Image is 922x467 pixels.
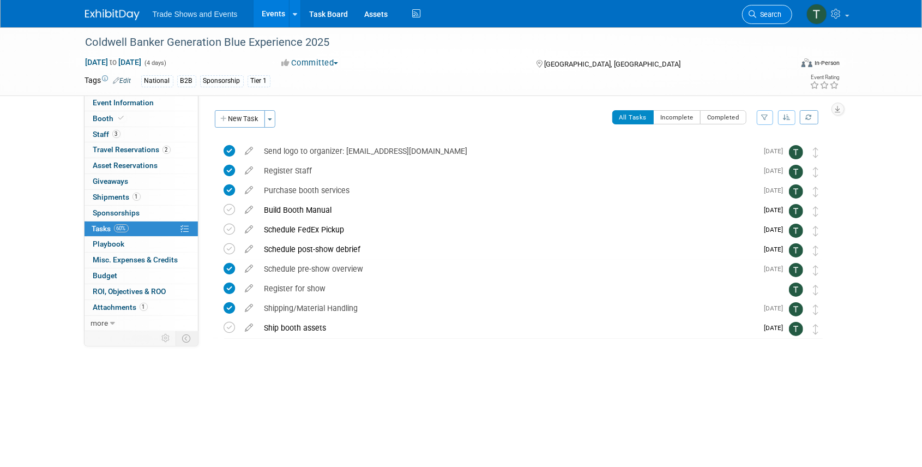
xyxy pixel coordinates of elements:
div: Schedule pre-show overview [259,260,758,278]
div: Event Format [728,57,840,73]
span: Asset Reservations [93,161,158,170]
div: B2B [177,75,196,87]
a: Edit [113,77,131,85]
button: Completed [700,110,746,124]
span: Booth [93,114,126,123]
a: edit [240,264,259,274]
td: Toggle Event Tabs [176,331,198,345]
span: [DATE] [764,304,789,312]
img: Tiff Wagner [789,243,803,258]
span: Trade Shows and Events [153,10,238,19]
a: Tasks60% [85,221,198,237]
div: Event Rating [810,75,839,80]
img: Tiff Wagner [789,302,803,316]
span: [DATE] [764,206,789,214]
i: Move task [813,187,819,197]
button: Incomplete [653,110,701,124]
td: Personalize Event Tab Strip [157,331,176,345]
img: Tiff Wagner [806,4,827,25]
a: Travel Reservations2 [85,142,198,158]
span: [GEOGRAPHIC_DATA], [GEOGRAPHIC_DATA] [544,60,680,68]
span: [DATE] [764,187,789,194]
button: New Task [215,110,265,128]
a: Sponsorships [85,206,198,221]
span: Budget [93,271,118,280]
i: Move task [813,304,819,315]
a: edit [240,284,259,294]
span: [DATE] [764,265,789,273]
span: Playbook [93,240,125,248]
i: Move task [813,226,819,236]
span: [DATE] [DATE] [85,57,142,67]
span: Misc. Expenses & Credits [93,255,178,264]
span: Shipments [93,193,141,201]
div: Sponsorship [200,75,244,87]
a: edit [240,205,259,215]
span: [DATE] [764,246,789,253]
i: Booth reservation complete [119,115,124,121]
div: Register Staff [259,161,758,180]
span: 2 [162,146,171,154]
span: Event Information [93,98,154,107]
a: edit [240,146,259,156]
a: edit [240,323,259,333]
i: Move task [813,285,819,295]
img: Tiff Wagner [789,322,803,336]
i: Move task [813,167,819,177]
span: Sponsorships [93,208,140,217]
i: Move task [813,324,819,334]
button: Committed [278,57,342,69]
i: Move task [813,246,819,256]
div: Ship booth assets [259,319,758,337]
a: edit [240,166,259,176]
a: ROI, Objectives & ROO [85,284,198,300]
img: Format-Inperson.png [802,58,812,67]
span: Tasks [92,224,129,233]
span: [DATE] [764,226,789,234]
a: edit [240,244,259,254]
td: Tags [85,75,131,87]
a: Booth [85,111,198,127]
div: Schedule FedEx Pickup [259,220,758,239]
span: Travel Reservations [93,145,171,154]
div: Coldwell Banker Generation Blue Experience 2025 [82,33,776,52]
a: Giveaways [85,174,198,189]
a: Playbook [85,237,198,252]
img: Tiff Wagner [789,263,803,277]
button: All Tasks [612,110,654,124]
i: Move task [813,265,819,276]
a: Misc. Expenses & Credits [85,253,198,268]
span: Staff [93,130,120,139]
span: ROI, Objectives & ROO [93,287,166,296]
i: Move task [813,206,819,217]
span: 3 [112,130,120,138]
span: 1 [140,303,148,311]
span: [DATE] [764,147,789,155]
img: Tiff Wagner [789,145,803,159]
span: Attachments [93,303,148,312]
div: Build Booth Manual [259,201,758,219]
a: edit [240,185,259,195]
span: 60% [114,224,129,232]
div: Tier 1 [248,75,270,87]
span: 1 [132,193,141,201]
img: Tiff Wagner [789,204,803,218]
span: Search [757,10,782,19]
img: ExhibitDay [85,9,140,20]
span: to [109,58,119,67]
a: Staff3 [85,127,198,142]
i: Move task [813,147,819,158]
img: Tiff Wagner [789,184,803,199]
div: Register for show [259,279,767,298]
div: In-Person [814,59,840,67]
a: Search [742,5,792,24]
a: more [85,316,198,331]
a: Event Information [85,95,198,111]
span: (4 days) [144,59,167,67]
span: [DATE] [764,324,789,332]
img: Tiff Wagner [789,224,803,238]
div: Purchase booth services [259,181,758,200]
div: Shipping/Material Handling [259,299,758,318]
a: edit [240,225,259,235]
span: Giveaways [93,177,129,185]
